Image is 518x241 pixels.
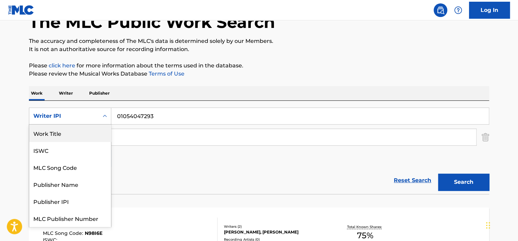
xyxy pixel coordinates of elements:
div: ISWC [29,142,111,159]
span: N98I6E [85,230,102,236]
p: Total Known Shares: [347,224,383,229]
p: Please review the Musical Works Database [29,70,489,78]
p: Publisher [87,86,112,100]
img: MLC Logo [8,5,34,15]
form: Search Form [29,108,489,194]
p: Work [29,86,45,100]
div: Writers ( 2 ) [224,224,327,229]
h1: The MLC Public Work Search [29,12,275,32]
button: Search [438,174,489,191]
a: Log In [469,2,510,19]
iframe: Chat Widget [484,208,518,241]
p: It is not an authoritative source for recording information. [29,45,489,53]
span: MLC Song Code : [43,230,85,236]
div: MLC Publisher Number [29,210,111,227]
a: Terms of Use [147,70,184,77]
div: MLC Song Code [29,159,111,176]
p: Writer [57,86,75,100]
div: Work Title [29,125,111,142]
img: help [454,6,462,14]
div: Help [451,3,465,17]
p: The accuracy and completeness of The MLC's data is determined solely by our Members. [29,37,489,45]
img: Delete Criterion [482,129,489,146]
div: Drag [486,215,490,236]
a: click here [49,62,75,69]
a: Reset Search [390,173,435,188]
div: Publisher Name [29,176,111,193]
img: search [436,6,444,14]
a: Public Search [434,3,447,17]
div: Publisher IPI [29,193,111,210]
p: Please for more information about the terms used in the database. [29,62,489,70]
div: [PERSON_NAME], [PERSON_NAME] [224,229,327,235]
div: Writer IPI [33,112,95,120]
